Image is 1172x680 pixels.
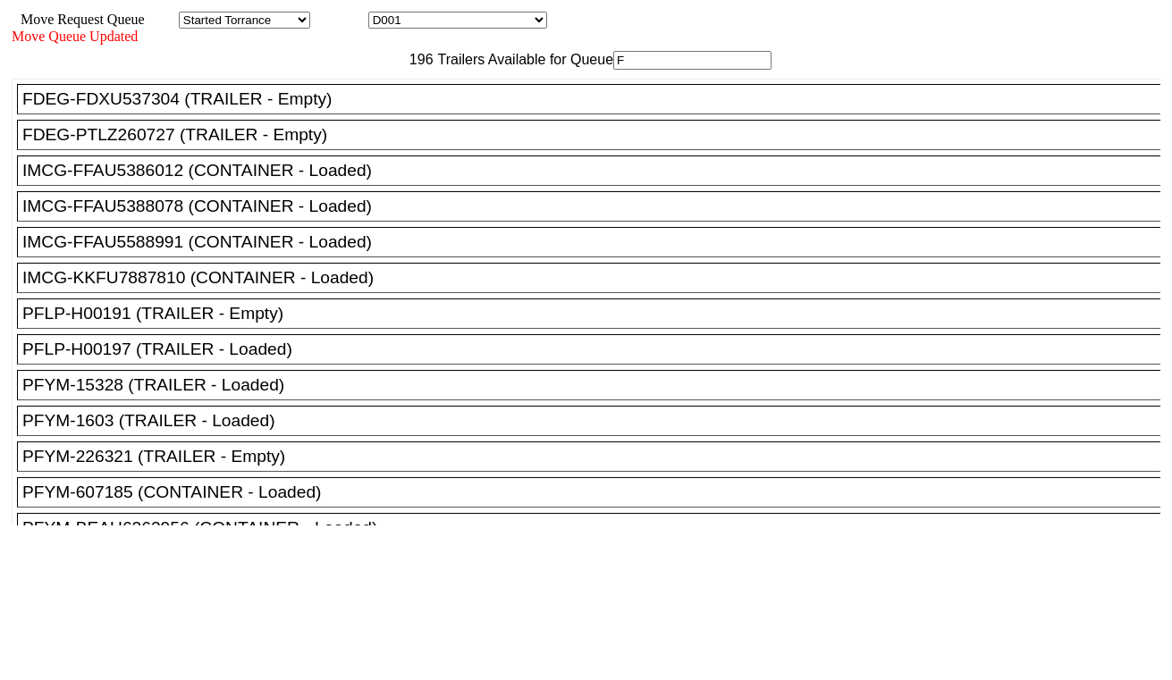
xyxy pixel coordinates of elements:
[148,12,175,27] span: Area
[12,29,138,44] span: Move Queue Updated
[22,161,1171,180] div: IMCG-FFAU5386012 (CONTAINER - Loaded)
[22,518,1171,538] div: PFYM-BEAU6362956 (CONTAINER - Loaded)
[22,447,1171,466] div: PFYM-226321 (TRAILER - Empty)
[613,51,771,70] input: Filter Available Trailers
[22,304,1171,323] div: PFLP-H00191 (TRAILER - Empty)
[12,12,145,27] span: Move Request Queue
[314,12,365,27] span: Location
[22,483,1171,502] div: PFYM-607185 (CONTAINER - Loaded)
[22,197,1171,216] div: IMCG-FFAU5388078 (CONTAINER - Loaded)
[22,375,1171,395] div: PFYM-15328 (TRAILER - Loaded)
[22,89,1171,109] div: FDEG-FDXU537304 (TRAILER - Empty)
[401,52,434,67] span: 196
[22,268,1171,288] div: IMCG-KKFU7887810 (CONTAINER - Loaded)
[22,340,1171,359] div: PFLP-H00197 (TRAILER - Loaded)
[22,232,1171,252] div: IMCG-FFAU5588991 (CONTAINER - Loaded)
[434,52,614,67] span: Trailers Available for Queue
[22,125,1171,145] div: FDEG-PTLZ260727 (TRAILER - Empty)
[22,411,1171,431] div: PFYM-1603 (TRAILER - Loaded)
